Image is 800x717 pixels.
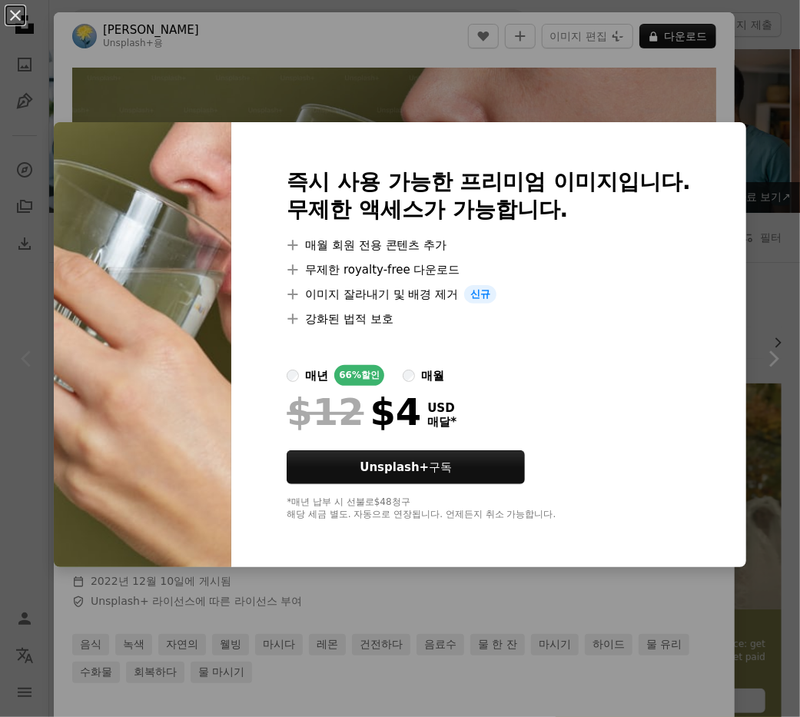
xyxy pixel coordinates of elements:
[287,310,691,328] li: 강화된 법적 보호
[287,370,299,382] input: 매년66%할인
[427,401,456,415] span: USD
[287,392,421,432] div: $4
[287,236,691,254] li: 매월 회원 전용 콘텐츠 추가
[287,496,691,521] div: *매년 납부 시 선불로 $48 청구 해당 세금 별도. 자동으로 연장됩니다. 언제든지 취소 가능합니다.
[305,367,328,385] div: 매년
[287,168,691,224] h2: 즉시 사용 가능한 프리미엄 이미지입니다. 무제한 액세스가 가능합니다.
[287,450,525,484] button: Unsplash+구독
[287,392,363,432] span: $12
[334,365,384,386] div: 66% 할인
[403,370,415,382] input: 매월
[464,285,496,304] span: 신규
[421,367,444,385] div: 매월
[287,261,691,279] li: 무제한 royalty-free 다운로드
[54,122,231,567] img: premium_photo-1670426502021-a1d1b7b1aaed
[360,460,429,474] strong: Unsplash+
[287,285,691,304] li: 이미지 잘라내기 및 배경 제거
